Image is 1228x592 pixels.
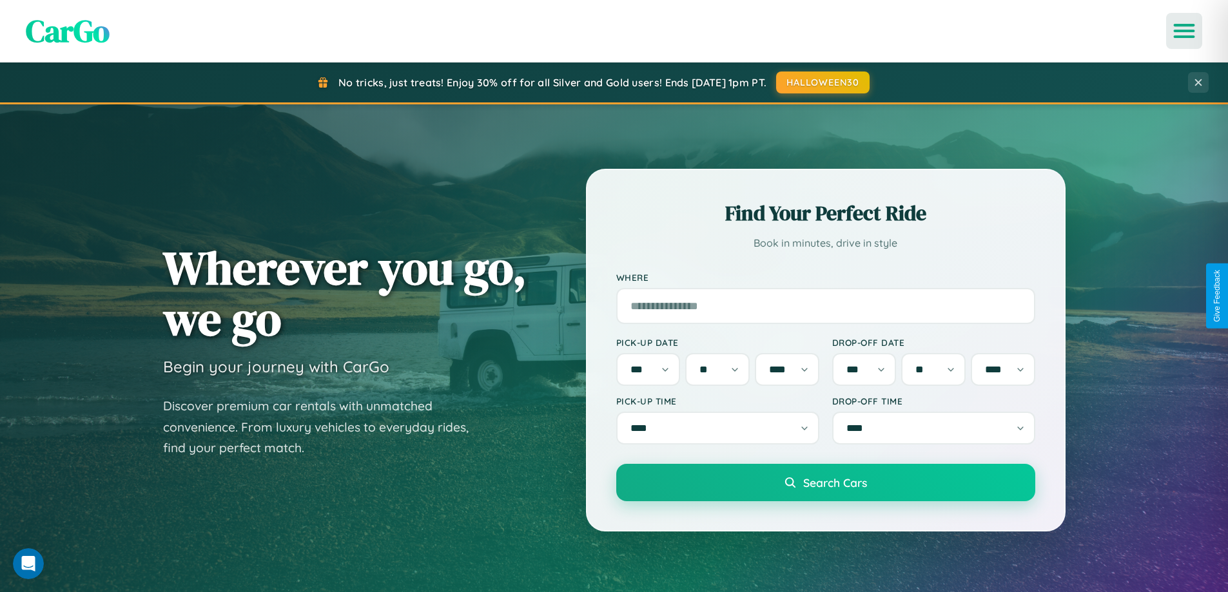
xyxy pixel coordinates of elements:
[616,272,1035,283] label: Where
[163,357,389,376] h3: Begin your journey with CarGo
[803,475,867,490] span: Search Cars
[1213,270,1222,322] div: Give Feedback
[26,10,110,52] span: CarGo
[832,396,1035,406] label: Drop-off Time
[832,337,1035,348] label: Drop-off Date
[338,76,766,89] span: No tricks, just treats! Enjoy 30% off for all Silver and Gold users! Ends [DATE] 1pm PT.
[1166,13,1202,49] button: Open menu
[616,396,819,406] label: Pick-up Time
[616,464,1035,501] button: Search Cars
[616,199,1035,227] h2: Find Your Perfect Ride
[163,396,485,459] p: Discover premium car rentals with unmatched convenience. From luxury vehicles to everyday rides, ...
[616,234,1035,253] p: Book in minutes, drive in style
[163,242,527,344] h1: Wherever you go, we go
[616,337,819,348] label: Pick-up Date
[776,72,870,93] button: HALLOWEEN30
[13,548,44,579] iframe: Intercom live chat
